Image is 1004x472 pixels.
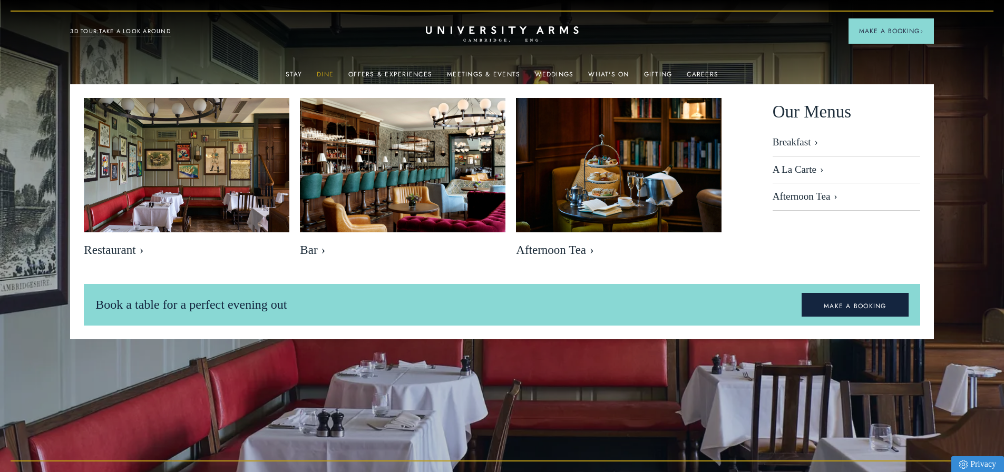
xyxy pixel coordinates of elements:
[802,293,909,317] a: MAKE A BOOKING
[588,71,629,84] a: What's On
[426,26,579,43] a: Home
[516,243,722,258] span: Afternoon Tea
[84,98,289,235] img: image-bebfa3899fb04038ade422a89983545adfd703f7-2500x1667-jpg
[687,71,718,84] a: Careers
[84,243,289,258] span: Restaurant
[920,29,923,33] img: Arrow icon
[959,460,968,469] img: Privacy
[84,98,289,263] a: image-bebfa3899fb04038ade422a89983545adfd703f7-2500x1667-jpg Restaurant
[447,71,520,84] a: Meetings & Events
[773,98,851,126] span: Our Menus
[348,71,432,84] a: Offers & Experiences
[644,71,672,84] a: Gifting
[300,243,505,258] span: Bar
[516,98,722,235] img: image-eb2e3df6809416bccf7066a54a890525e7486f8d-2500x1667-jpg
[849,18,934,44] button: Make a BookingArrow icon
[300,98,505,263] a: image-b49cb22997400f3f08bed174b2325b8c369ebe22-8192x5461-jpg Bar
[773,183,920,211] a: Afternoon Tea
[70,27,171,36] a: 3D TOUR:TAKE A LOOK AROUND
[535,71,573,84] a: Weddings
[951,456,1004,472] a: Privacy
[516,98,722,263] a: image-eb2e3df6809416bccf7066a54a890525e7486f8d-2500x1667-jpg Afternoon Tea
[773,136,920,156] a: Breakfast
[859,26,923,36] span: Make a Booking
[773,156,920,184] a: A La Carte
[286,71,302,84] a: Stay
[300,98,505,235] img: image-b49cb22997400f3f08bed174b2325b8c369ebe22-8192x5461-jpg
[317,71,334,84] a: Dine
[95,298,287,311] span: Book a table for a perfect evening out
